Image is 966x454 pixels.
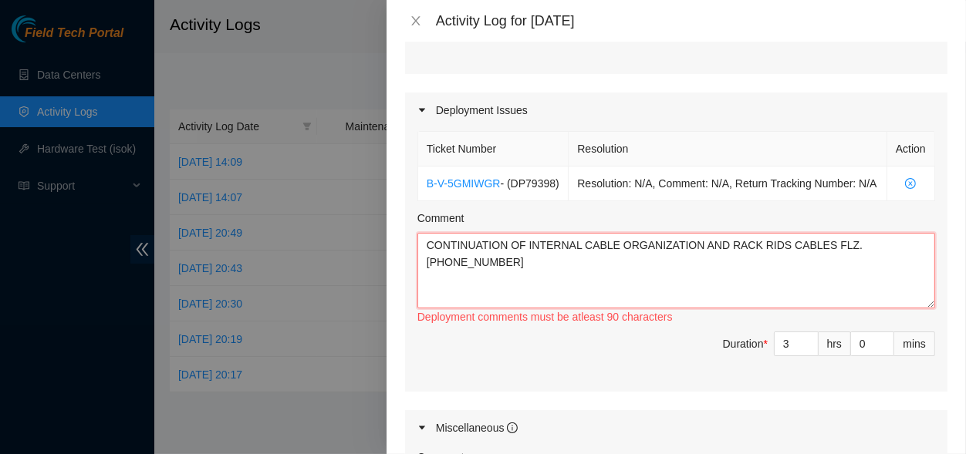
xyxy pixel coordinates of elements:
[569,166,887,201] td: Resolution: N/A, Comment: N/A, Return Tracking Number: N/A
[417,210,464,227] label: Comment
[569,132,887,166] th: Resolution
[405,14,427,29] button: Close
[417,423,427,432] span: caret-right
[500,177,559,190] span: - ( DP79398 )
[507,422,518,433] span: info-circle
[896,178,926,189] span: close-circle
[417,233,935,308] textarea: Comment
[436,419,518,436] div: Miscellaneous
[894,331,935,356] div: mins
[427,177,501,190] a: B-V-5GMIWGR
[418,132,569,166] th: Ticket Number
[887,132,935,166] th: Action
[723,335,768,352] div: Duration
[417,106,427,115] span: caret-right
[436,12,947,29] div: Activity Log for [DATE]
[405,410,947,446] div: Miscellaneous info-circle
[819,331,851,356] div: hrs
[417,308,935,325] div: Deployment comments must be atleast 90 characters
[405,92,947,128] div: Deployment Issues
[410,15,422,27] span: close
